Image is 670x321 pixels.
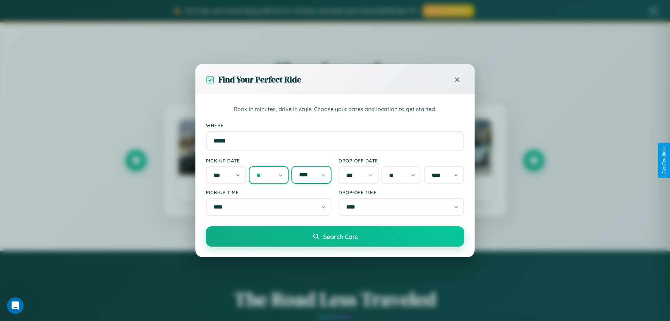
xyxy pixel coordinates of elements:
label: Where [206,122,464,128]
button: Search Cars [206,226,464,247]
h3: Find Your Perfect Ride [218,74,301,85]
label: Drop-off Time [338,189,464,195]
span: Search Cars [323,233,358,240]
label: Pick-up Date [206,158,332,163]
label: Pick-up Time [206,189,332,195]
label: Drop-off Date [338,158,464,163]
p: Book in minutes, drive in style. Choose your dates and location to get started. [206,105,464,114]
